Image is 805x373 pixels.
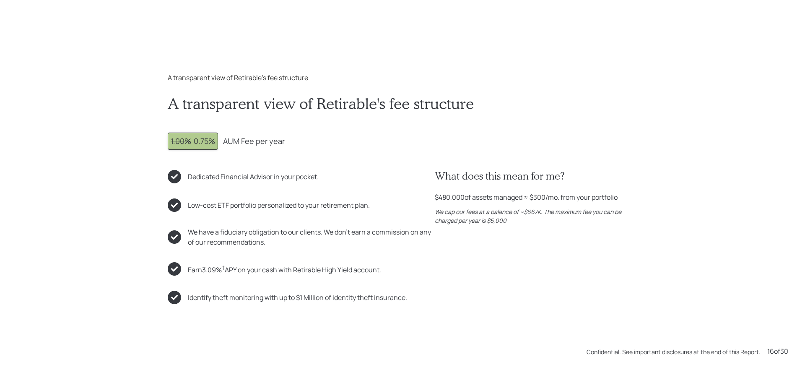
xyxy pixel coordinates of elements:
div: Earn 3.09 % APY on your cash with Retirable High Yield account. [188,263,381,275]
div: 16 of 30 [767,346,788,356]
div: 0.75% [171,136,215,147]
div: Confidential. See important disclosures at the end of this Report. [587,347,761,356]
div: Dedicated Financial Advisor in your pocket. [188,172,319,182]
h3: What does this mean for me? [435,170,637,182]
i: We cap our fees at a balance of ~$667K. The maximum fee you can be charged per year is $5,000 [435,208,621,224]
sup: † [222,264,225,271]
h1: A transparent view of Retirable's fee structure [168,94,637,112]
span: Low-cost ETF [188,201,229,210]
div: portfolio personalized to your retirement plan. [188,200,370,210]
div: Identify theft monitoring with up to $1 Million of identity theft insurance. [188,292,407,303]
div: We have a fiduciary obligation to our clients. We don't earn a commission on any of our recommend... [188,227,435,247]
span: 1.00% [171,136,191,146]
div: AUM Fee per year [223,136,285,147]
div: $480,000 of assets managed ≈ $300 /mo. from your portfolio [435,192,618,202]
p: A transparent view of Retirable's fee structure [168,73,637,83]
